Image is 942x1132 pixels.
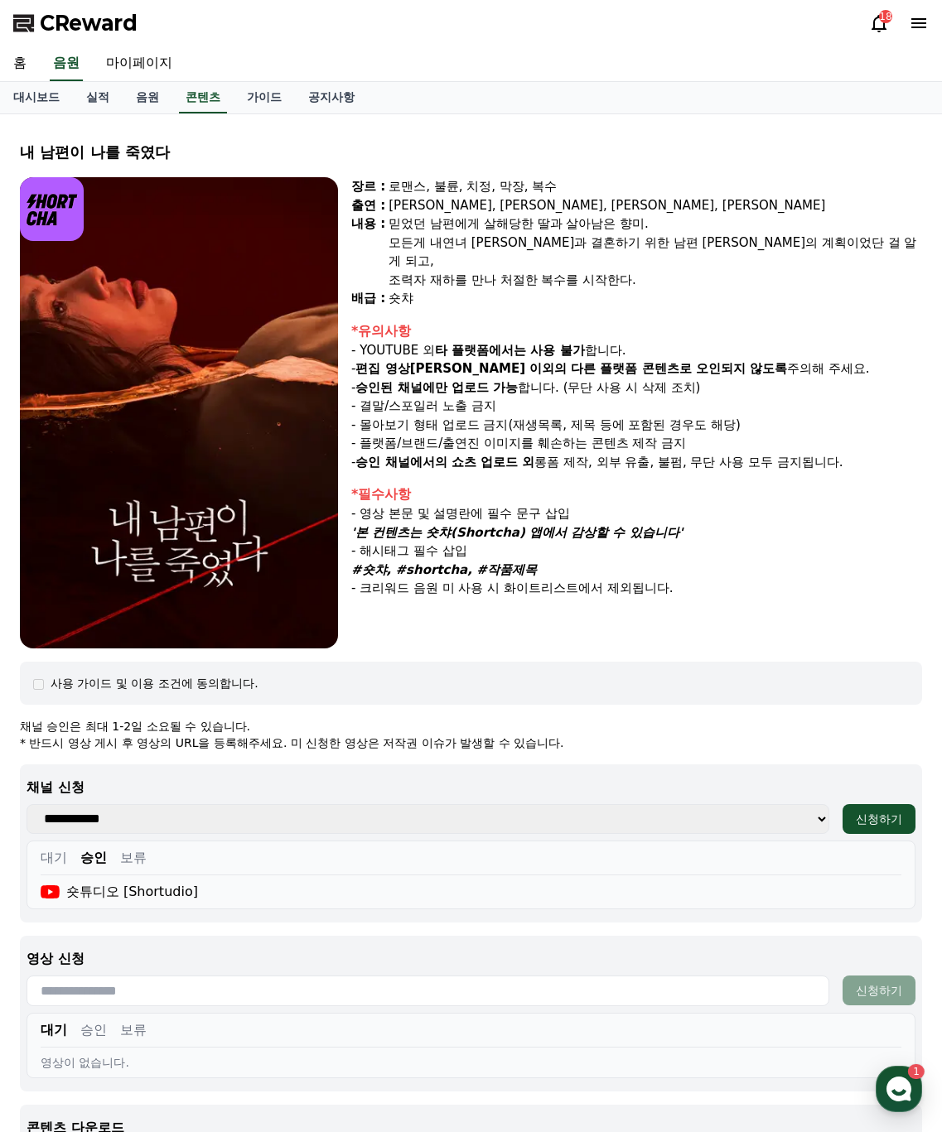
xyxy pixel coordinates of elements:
p: - 몰아보기 형태 업로드 금지(재생목록, 제목 등에 포함된 경우도 해당) [351,416,922,435]
strong: '본 컨텐츠는 숏챠(Shortcha) 앱에서 감상할 수 있습니다' [351,525,683,540]
div: - 크리워드 음원 미 사용 시 화이트리스트에서 제외됩니다. [351,579,922,598]
button: 대기 [41,848,67,868]
div: *필수사항 [351,484,922,504]
div: 믿었던 남편에게 살해당한 딸과 살아남은 향미. [389,214,922,234]
p: 채널 승인은 최대 1-2일 소요될 수 있습니다. [20,718,922,735]
strong: 편집 영상[PERSON_NAME] 이외의 [355,361,567,376]
a: 음원 [123,82,172,113]
button: 보류 [120,1020,147,1040]
div: 영상이 없습니다. [41,1054,901,1071]
div: 로맨스, 불륜, 치정, 막장, 복수 [389,177,922,196]
div: 18 [879,10,892,23]
button: 보류 [120,848,147,868]
a: 공지사항 [295,82,368,113]
div: 사용 가이드 및 이용 조건에 동의합니다. [51,675,258,691]
strong: 승인된 채널에만 업로드 가능 [355,380,518,395]
button: 신청하기 [843,975,915,1005]
strong: 타 플랫폼에서는 사용 불가 [435,343,585,358]
p: 영상 신청 [27,949,915,969]
strong: #숏챠, #shortcha, #작품제목 [351,562,537,577]
div: 신청하기 [856,982,902,999]
p: - 결말/스포일러 노출 금지 [351,397,922,416]
button: 승인 [80,1020,107,1040]
button: 대기 [41,1020,67,1040]
div: 신청하기 [856,811,902,827]
div: 출연 : [351,196,385,215]
img: video [20,177,338,648]
strong: 승인 채널에서의 쇼츠 업로드 외 [355,455,534,470]
a: 마이페이지 [93,46,186,81]
div: 내 남편이 나를 죽였다 [20,141,922,164]
strong: 다른 플랫폼 콘텐츠로 오인되지 않도록 [571,361,787,376]
p: - 롱폼 제작, 외부 유출, 불펌, 무단 사용 모두 금지됩니다. [351,453,922,472]
button: 신청하기 [843,804,915,834]
a: 음원 [50,46,83,81]
div: [PERSON_NAME], [PERSON_NAME], [PERSON_NAME], [PERSON_NAME] [389,196,922,215]
div: 내용 : [351,214,385,289]
p: - 합니다. (무단 사용 시 삭제 조치) [351,378,922,397]
div: 모든게 내연녀 [PERSON_NAME]과 결혼하기 위한 남편 [PERSON_NAME]의 계획이었단 걸 알게 되고, [389,234,922,271]
p: - YOUTUBE 외 합니다. [351,341,922,360]
img: logo [20,177,84,241]
p: 채널 신청 [27,778,915,797]
div: 조력자 재하를 만나 처절한 복수를 시작한다. [389,271,922,290]
span: CReward [40,10,138,36]
div: *유의사항 [351,321,922,341]
p: - 플랫폼/브랜드/출연진 이미지를 훼손하는 콘텐츠 제작 금지 [351,434,922,453]
div: - 해시태그 필수 삽입 [351,542,922,561]
div: - 영상 본문 및 설명란에 필수 문구 삽입 [351,504,922,523]
a: 콘텐츠 [179,82,227,113]
div: 배급 : [351,289,385,308]
div: 숏튜디오 [Shortudio] [41,882,198,902]
p: - 주의해 주세요. [351,359,922,378]
a: 가이드 [234,82,295,113]
div: 장르 : [351,177,385,196]
div: 숏챠 [389,289,922,308]
button: 승인 [80,848,107,868]
a: CReward [13,10,138,36]
a: 실적 [73,82,123,113]
a: 18 [869,13,889,33]
p: * 반드시 영상 게시 후 영상의 URL을 등록해주세요. 미 신청한 영상은 저작권 이슈가 발생할 수 있습니다. [20,735,922,751]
